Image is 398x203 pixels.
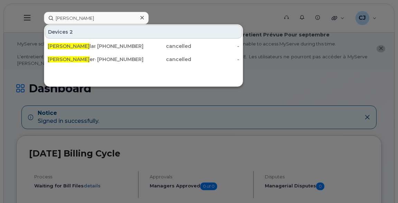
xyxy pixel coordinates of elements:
div: cancelled [144,43,191,50]
div: - [191,56,239,63]
div: cancelled [144,56,191,63]
div: [PHONE_NUMBER] [95,56,143,63]
a: [PERSON_NAME]lanchette[PHONE_NUMBER]cancelled- [45,40,242,52]
div: - [191,43,239,50]
div: Devices [45,25,242,39]
div: [PHONE_NUMBER] [95,43,143,50]
span: [PERSON_NAME] [48,56,90,62]
div: lanchette [48,43,95,50]
span: 2 [70,28,73,35]
span: [PERSON_NAME] [48,43,90,49]
div: ergeron [48,56,95,63]
a: [PERSON_NAME]ergeron[PHONE_NUMBER]cancelled- [45,53,242,66]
